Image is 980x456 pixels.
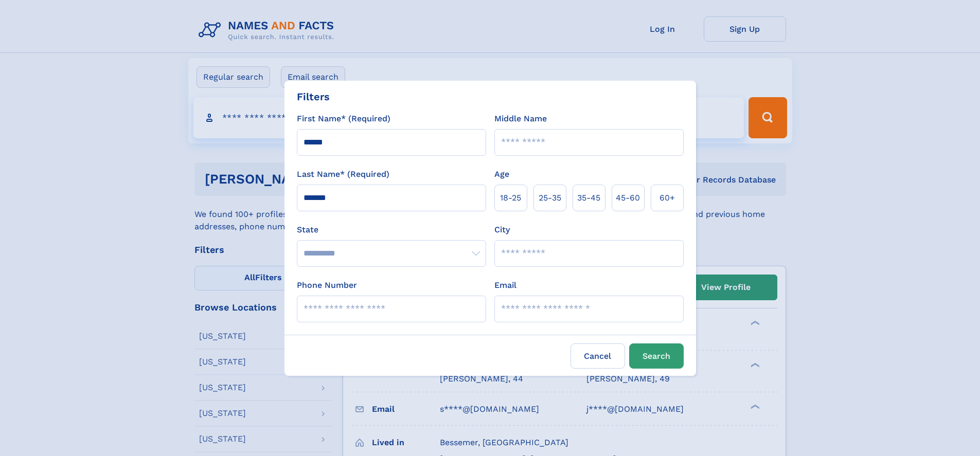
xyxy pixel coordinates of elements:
[494,279,516,291] label: Email
[297,113,390,125] label: First Name* (Required)
[494,224,510,236] label: City
[297,168,389,180] label: Last Name* (Required)
[539,192,561,204] span: 25‑35
[500,192,521,204] span: 18‑25
[629,343,684,369] button: Search
[494,113,547,125] label: Middle Name
[660,192,675,204] span: 60+
[297,224,486,236] label: State
[494,168,509,180] label: Age
[297,279,357,291] label: Phone Number
[616,192,640,204] span: 45‑60
[297,89,330,104] div: Filters
[571,343,625,369] label: Cancel
[577,192,600,204] span: 35‑45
